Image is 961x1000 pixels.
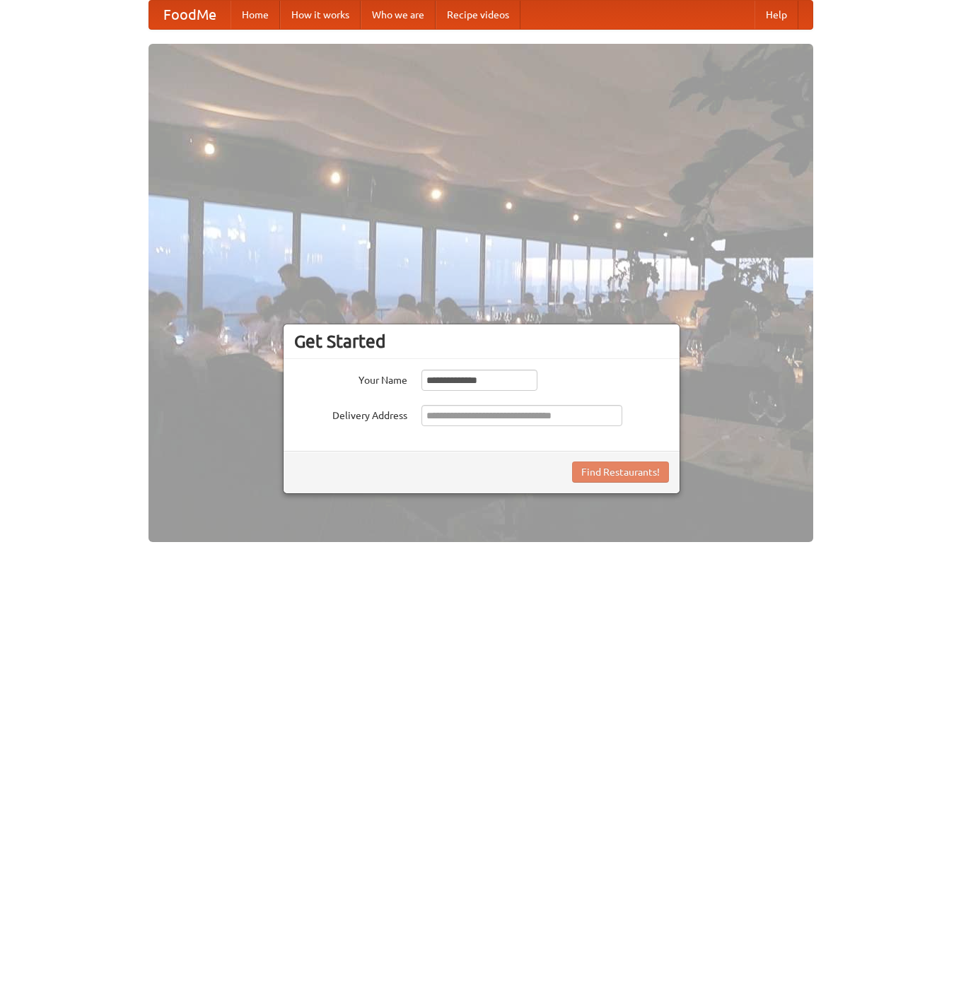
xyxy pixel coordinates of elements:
[294,331,669,352] h3: Get Started
[436,1,520,29] a: Recipe videos
[294,370,407,387] label: Your Name
[361,1,436,29] a: Who we are
[572,461,669,483] button: Find Restaurants!
[231,1,280,29] a: Home
[755,1,798,29] a: Help
[280,1,361,29] a: How it works
[294,405,407,423] label: Delivery Address
[149,1,231,29] a: FoodMe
